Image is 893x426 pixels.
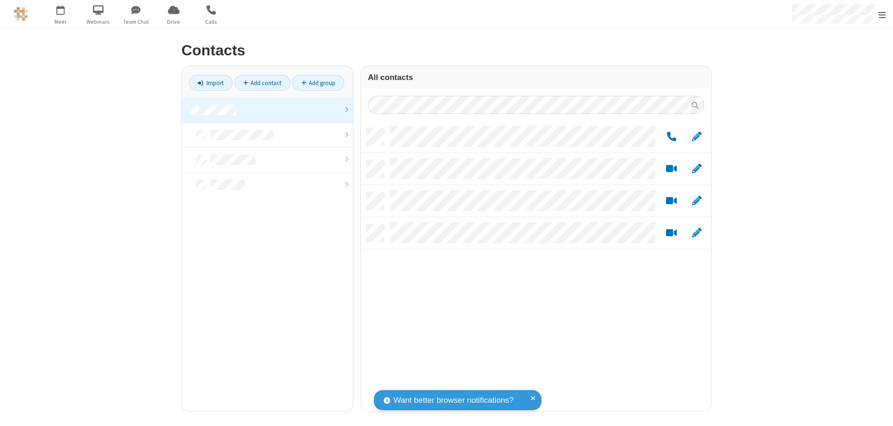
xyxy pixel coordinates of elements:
[687,227,706,239] button: Edit
[43,18,78,26] span: Meet
[181,42,712,59] h2: Contacts
[361,121,711,412] div: grid
[687,163,706,175] button: Edit
[292,75,344,91] a: Add group
[662,131,680,143] button: Call by phone
[14,7,28,21] img: QA Selenium DO NOT DELETE OR CHANGE
[234,75,291,91] a: Add contact
[119,18,153,26] span: Team Chat
[156,18,191,26] span: Drive
[189,75,233,91] a: Import
[662,163,680,175] button: Start a video meeting
[368,73,704,82] h3: All contacts
[662,227,680,239] button: Start a video meeting
[687,195,706,207] button: Edit
[81,18,116,26] span: Webinars
[393,394,513,406] span: Want better browser notifications?
[687,131,706,143] button: Edit
[662,195,680,207] button: Start a video meeting
[194,18,229,26] span: Calls
[870,402,886,419] iframe: Chat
